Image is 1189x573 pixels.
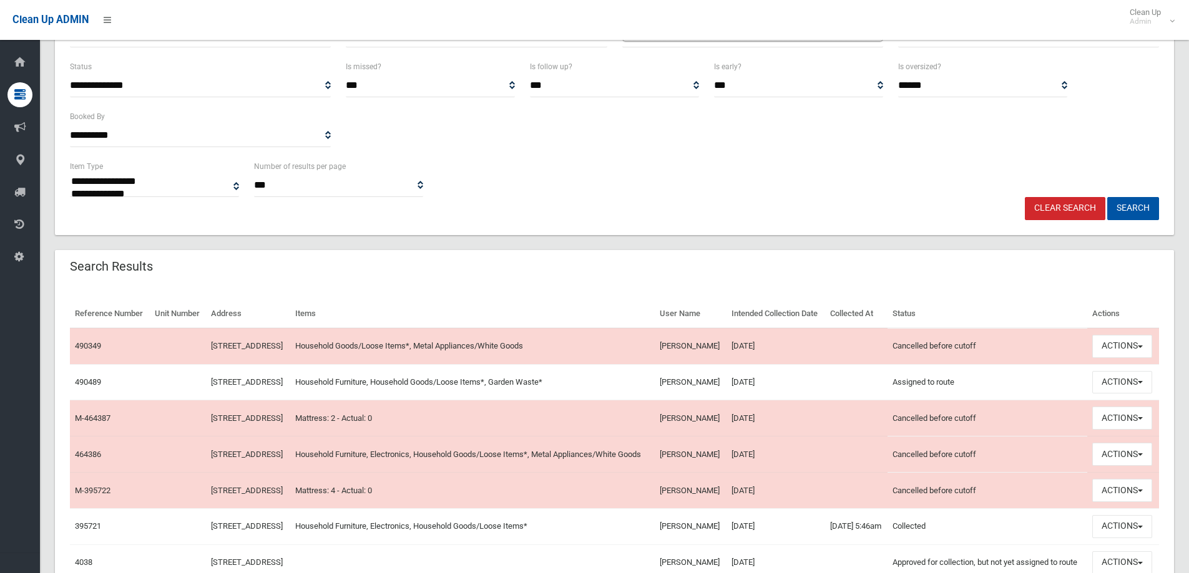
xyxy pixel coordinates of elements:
label: Item Type [70,160,103,173]
th: Address [206,300,290,328]
td: [DATE] [727,364,825,400]
th: Intended Collection Date [727,300,825,328]
td: Household Furniture, Electronics, Household Goods/Loose Items* [290,508,655,544]
td: [PERSON_NAME] [655,400,727,436]
td: Cancelled before cutoff [888,473,1087,509]
td: Assigned to route [888,364,1087,400]
th: Items [290,300,655,328]
a: [STREET_ADDRESS] [211,557,283,567]
label: Is missed? [346,60,381,74]
a: [STREET_ADDRESS] [211,377,283,387]
a: 490349 [75,341,101,350]
a: M-464387 [75,413,110,423]
button: Actions [1092,479,1152,502]
td: [DATE] [727,400,825,436]
a: 395721 [75,521,101,531]
a: [STREET_ADDRESS] [211,413,283,423]
td: Collected [888,508,1087,544]
td: [PERSON_NAME] [655,328,727,364]
td: Cancelled before cutoff [888,400,1087,436]
td: [PERSON_NAME] [655,473,727,509]
span: Clean Up ADMIN [12,14,89,26]
a: [STREET_ADDRESS] [211,450,283,459]
a: [STREET_ADDRESS] [211,341,283,350]
td: Household Furniture, Electronics, Household Goods/Loose Items*, Metal Appliances/White Goods [290,436,655,473]
a: [STREET_ADDRESS] [211,486,283,495]
a: Clear Search [1025,197,1105,220]
label: Is follow up? [530,60,572,74]
label: Is oversized? [898,60,941,74]
a: M-395722 [75,486,110,495]
a: 464386 [75,450,101,459]
button: Actions [1092,443,1152,466]
button: Actions [1092,407,1152,430]
td: Household Furniture, Household Goods/Loose Items*, Garden Waste* [290,364,655,400]
th: Collected At [825,300,888,328]
button: Search [1107,197,1159,220]
label: Status [70,60,92,74]
td: [PERSON_NAME] [655,364,727,400]
th: Status [888,300,1087,328]
small: Admin [1130,17,1161,26]
td: Cancelled before cutoff [888,328,1087,364]
label: Is early? [714,60,741,74]
td: [DATE] [727,473,825,509]
th: User Name [655,300,727,328]
td: Mattress: 2 - Actual: 0 [290,400,655,436]
a: 490489 [75,377,101,387]
th: Unit Number [150,300,206,328]
td: [DATE] [727,508,825,544]
a: 4038 [75,557,92,567]
td: Cancelled before cutoff [888,436,1087,473]
td: [PERSON_NAME] [655,436,727,473]
span: Clean Up [1123,7,1173,26]
th: Reference Number [70,300,150,328]
td: Mattress: 4 - Actual: 0 [290,473,655,509]
button: Actions [1092,371,1152,394]
button: Actions [1092,335,1152,358]
td: [DATE] 5:46am [825,508,888,544]
label: Booked By [70,110,105,123]
td: [PERSON_NAME] [655,508,727,544]
th: Actions [1087,300,1159,328]
button: Actions [1092,515,1152,538]
a: [STREET_ADDRESS] [211,521,283,531]
label: Number of results per page [254,160,346,173]
header: Search Results [55,254,168,279]
td: [DATE] [727,436,825,473]
td: Household Goods/Loose Items*, Metal Appliances/White Goods [290,328,655,364]
td: [DATE] [727,328,825,364]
